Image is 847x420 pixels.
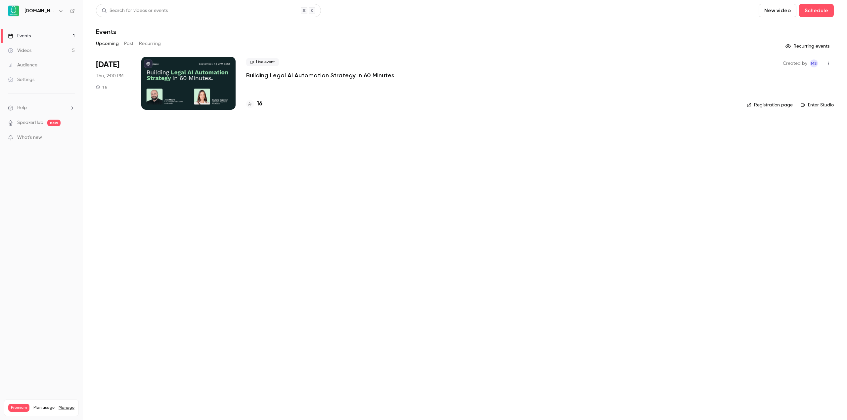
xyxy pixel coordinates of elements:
[67,135,75,141] iframe: Noticeable Trigger
[8,6,19,16] img: Avokaado.io
[96,59,119,70] span: [DATE]
[33,405,55,410] span: Plan usage
[17,119,43,126] a: SpeakerHub
[747,102,793,108] a: Registration page
[8,62,37,68] div: Audience
[246,58,279,66] span: Live event
[801,102,834,108] a: Enter Studio
[96,85,107,90] div: 1 h
[8,76,34,83] div: Settings
[124,38,134,49] button: Past
[139,38,161,49] button: Recurring
[17,134,42,141] span: What's new
[246,71,394,79] a: Building Legal AI Automation Strategy in 60 Minutes
[59,405,74,410] a: Manage
[96,57,131,110] div: Sep 4 Thu, 2:00 PM (Europe/Tallinn)
[8,404,29,412] span: Premium
[96,28,116,36] h1: Events
[246,99,262,108] a: 16
[811,59,817,67] span: MS
[96,38,119,49] button: Upcoming
[782,41,834,52] button: Recurring events
[810,59,818,67] span: Marie Skachko
[759,4,796,17] button: New video
[8,47,31,54] div: Videos
[47,120,61,126] span: new
[8,33,31,39] div: Events
[8,104,75,111] li: help-dropdown-opener
[24,8,56,14] h6: [DOMAIN_NAME]
[102,7,168,14] div: Search for videos or events
[783,59,807,67] span: Created by
[257,99,262,108] h4: 16
[96,73,123,79] span: Thu, 2:00 PM
[799,4,834,17] button: Schedule
[17,104,27,111] span: Help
